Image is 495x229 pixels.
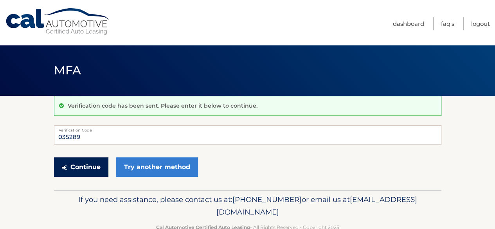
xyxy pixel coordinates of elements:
[441,17,454,30] a: FAQ's
[59,193,436,218] p: If you need assistance, please contact us at: or email us at
[54,157,108,177] button: Continue
[232,195,302,204] span: [PHONE_NUMBER]
[393,17,424,30] a: Dashboard
[116,157,198,177] a: Try another method
[216,195,417,216] span: [EMAIL_ADDRESS][DOMAIN_NAME]
[5,8,111,36] a: Cal Automotive
[54,63,81,78] span: MFA
[68,102,257,109] p: Verification code has been sent. Please enter it below to continue.
[54,125,441,145] input: Verification Code
[54,125,441,132] label: Verification Code
[471,17,490,30] a: Logout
